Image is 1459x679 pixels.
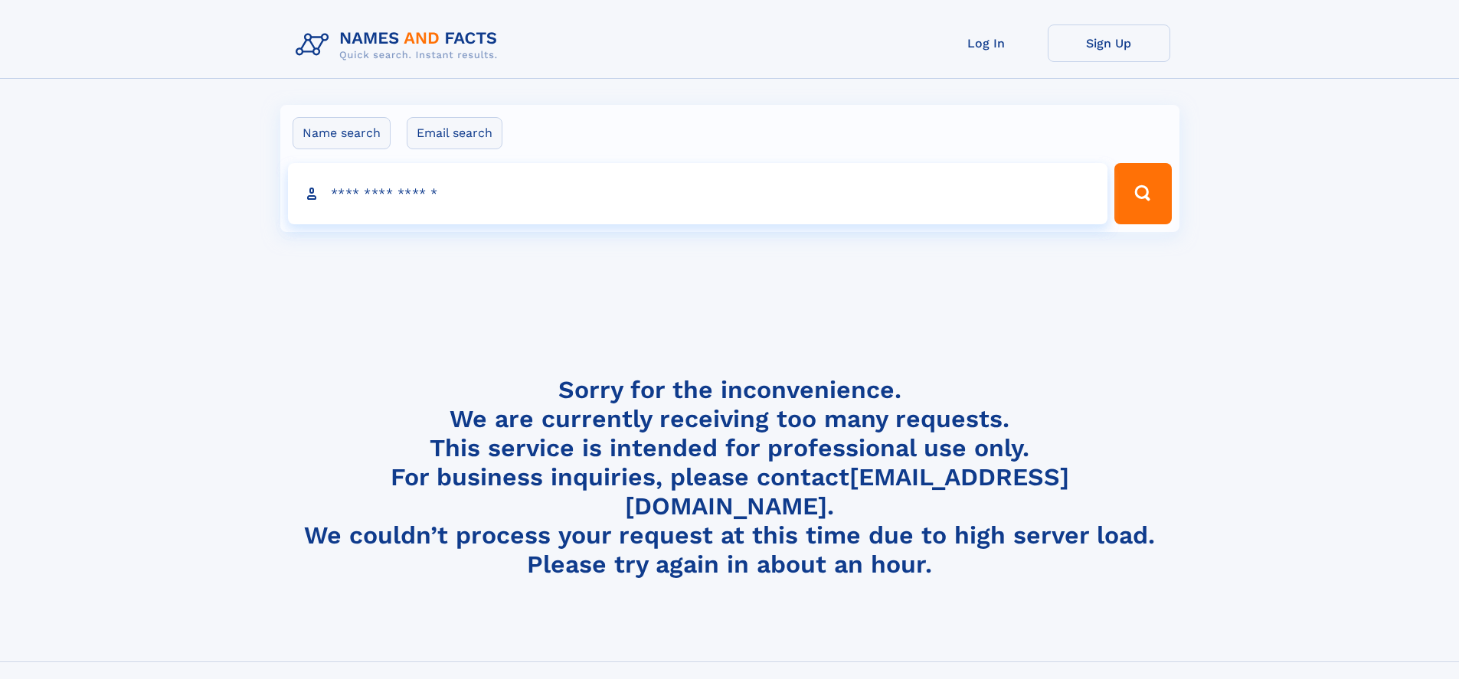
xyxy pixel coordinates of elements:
[407,117,502,149] label: Email search
[925,24,1048,62] a: Log In
[290,24,510,66] img: Logo Names and Facts
[625,462,1069,521] a: [EMAIL_ADDRESS][DOMAIN_NAME]
[1114,163,1171,224] button: Search Button
[290,375,1170,579] h4: Sorry for the inconvenience. We are currently receiving too many requests. This service is intend...
[293,117,391,149] label: Name search
[1048,24,1170,62] a: Sign Up
[288,163,1108,224] input: search input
